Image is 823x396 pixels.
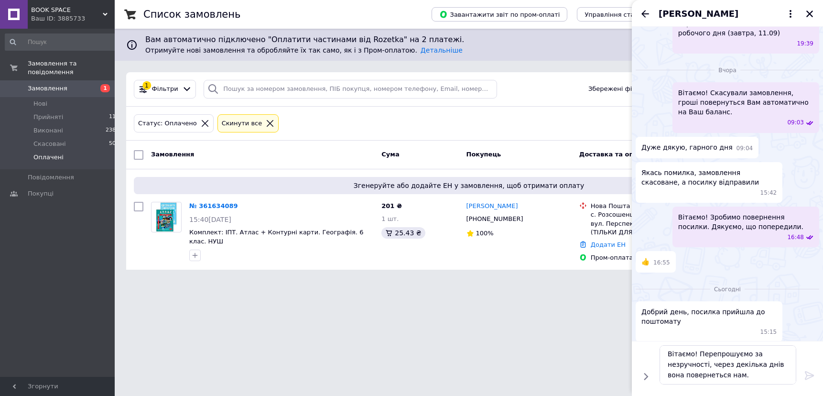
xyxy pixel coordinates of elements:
div: с. Розсошенці, Поштомат №2357: вул. Перспективна, 6, під'їзд №5 (ТІЛЬКИ ДЛЯ МЕШКАНЦІВ) [591,210,707,237]
span: 110 [109,113,119,121]
a: № 361634089 [189,202,238,209]
span: 09:03 11.09.2025 [787,119,804,127]
span: 502 [109,140,119,148]
span: Сьогодні [710,286,745,294]
div: Нова Пошта [591,202,707,210]
div: 1 [142,81,151,90]
span: 👍 [641,257,650,267]
span: 15:40[DATE] [189,216,231,223]
span: Покупець [466,151,501,158]
a: Детальніше [421,46,463,54]
a: Додати ЕН [591,241,626,248]
span: Вам автоматично підключено "Оплатити частинами від Rozetka" на 2 платежі. [145,34,792,45]
span: Згенеруйте або додайте ЕН у замовлення, щоб отримати оплату [138,181,800,190]
span: Отримуйте нові замовлення та обробляйте їх так само, як і з Пром-оплатою. [145,46,463,54]
span: 15:42 11.09.2025 [760,189,777,197]
span: Збережені фільтри: [588,85,653,94]
span: Покупці [28,189,54,198]
span: 19:39 10.09.2025 [797,40,813,48]
button: [PERSON_NAME] [659,8,796,20]
button: Показати кнопки [639,370,652,383]
span: Оплачені [33,153,64,162]
h1: Список замовлень [143,9,240,20]
span: 2380 [106,126,119,135]
span: Замовлення [28,84,67,93]
span: Скасовані [33,140,66,148]
div: 11.09.2025 [636,65,819,75]
span: Фільтри [152,85,178,94]
span: BOOK SPACE [31,6,103,14]
span: Вчора [715,66,740,75]
span: 1 шт. [381,215,399,222]
span: [PERSON_NAME] [659,8,738,20]
span: Управління статусами [585,11,658,18]
div: [PHONE_NUMBER] [465,213,525,225]
span: Завантажити звіт по пром-оплаті [439,10,560,19]
button: Управління статусами [577,7,665,22]
div: Статус: Оплачено [136,119,199,129]
span: Нові [33,99,47,108]
button: Закрити [804,8,815,20]
img: Фото товару [156,202,177,232]
span: Вітаємо! Зробимо повернення посилки. Дякуємо, що попередили. [678,212,813,231]
input: Пошук [5,33,120,51]
span: Прийняті [33,113,63,121]
span: Cума [381,151,399,158]
span: Дуже дякую, гарного дня [641,143,733,153]
div: 25.43 ₴ [381,227,425,239]
span: 15:15 12.09.2025 [760,328,777,336]
a: Фото товару [151,202,182,232]
div: 12.09.2025 [636,284,819,294]
span: Вітаємо! Скасували замовлення, гроші повернуться Вам автоматично на Ваш баланс. [678,88,813,117]
a: [PERSON_NAME] [466,202,518,211]
div: Ваш ID: 3885733 [31,14,115,23]
span: 09:04 11.09.2025 [736,144,753,153]
span: Замовлення [151,151,194,158]
button: Завантажити звіт по пром-оплаті [432,7,567,22]
button: Назад [639,8,651,20]
span: Виконані [33,126,63,135]
div: Пром-оплата [591,253,707,262]
span: 1 [100,84,110,92]
span: 16:48 11.09.2025 [787,233,804,242]
span: Якась помилка, замовлення скасоване, а посилку відправили [641,168,777,187]
span: Замовлення та повідомлення [28,59,115,77]
span: 100% [476,230,494,237]
span: Доставка та оплата [579,151,650,158]
span: Добрий день, посилка прийшла до поштомату [641,307,777,326]
span: 16:55 11.09.2025 [653,259,670,267]
span: Повідомлення [28,173,74,182]
div: Cкинути все [220,119,264,129]
a: Комплект: ІПТ. Атлас + Контурні карти. Географія. 6 клас. НУШ [189,229,363,245]
input: Пошук за номером замовлення, ПІБ покупця, номером телефону, Email, номером накладної [204,80,497,99]
span: 201 ₴ [381,202,402,209]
